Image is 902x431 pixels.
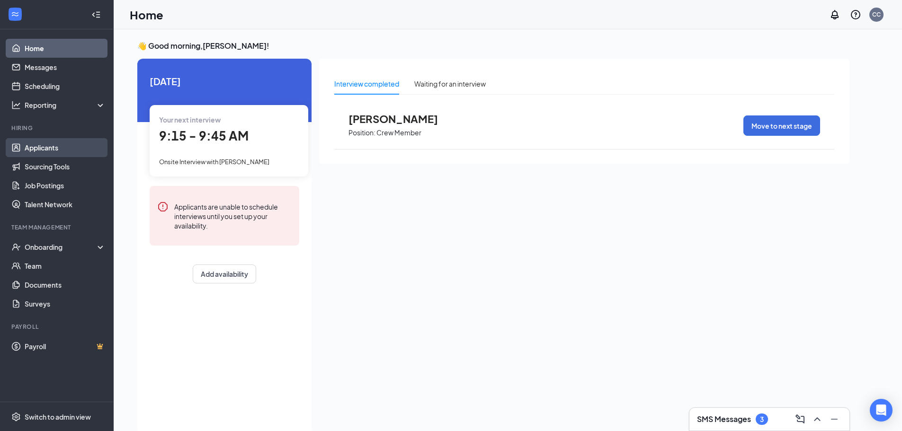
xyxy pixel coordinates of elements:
svg: Collapse [91,10,101,19]
span: Onsite Interview with [PERSON_NAME] [159,158,269,166]
h3: 👋 Good morning, [PERSON_NAME] ! [137,41,849,51]
div: Waiting for an interview [414,79,486,89]
svg: Error [157,201,169,212]
svg: QuestionInfo [850,9,861,20]
p: Position: [348,128,375,137]
button: Add availability [193,264,256,283]
div: Reporting [25,100,106,110]
a: PayrollCrown [25,337,106,356]
svg: WorkstreamLogo [10,9,20,19]
div: Switch to admin view [25,412,91,422]
h1: Home [130,7,163,23]
svg: Notifications [829,9,840,20]
svg: ChevronUp [812,413,823,425]
a: Team [25,256,106,275]
a: Sourcing Tools [25,157,106,176]
div: Applicants are unable to schedule interviews until you set up your availability. [174,201,292,230]
div: Payroll [11,323,104,331]
span: [DATE] [150,74,299,88]
a: Surveys [25,294,106,313]
div: Interview completed [334,79,399,89]
svg: Minimize [829,413,840,425]
a: Job Postings [25,176,106,195]
a: Applicants [25,138,106,157]
div: Team Management [11,223,104,231]
div: Open Intercom Messenger [870,399,893,422]
span: [PERSON_NAME] [348,113,453,125]
div: CC [872,10,881,18]
svg: Settings [11,412,21,422]
span: Your next interview [159,115,221,124]
button: Minimize [827,412,842,427]
a: Scheduling [25,77,106,96]
svg: UserCheck [11,242,21,252]
a: Talent Network [25,195,106,214]
button: ComposeMessage [793,412,808,427]
svg: ComposeMessage [795,413,806,425]
h3: SMS Messages [697,414,751,424]
div: Hiring [11,124,104,132]
a: Messages [25,58,106,77]
button: Move to next stage [743,115,820,136]
span: 9:15 - 9:45 AM [159,128,249,143]
p: Crew Member [376,128,421,137]
a: Documents [25,275,106,294]
div: 3 [760,415,764,423]
a: Home [25,39,106,58]
svg: Analysis [11,100,21,110]
button: ChevronUp [810,412,825,427]
div: Onboarding [25,242,98,252]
